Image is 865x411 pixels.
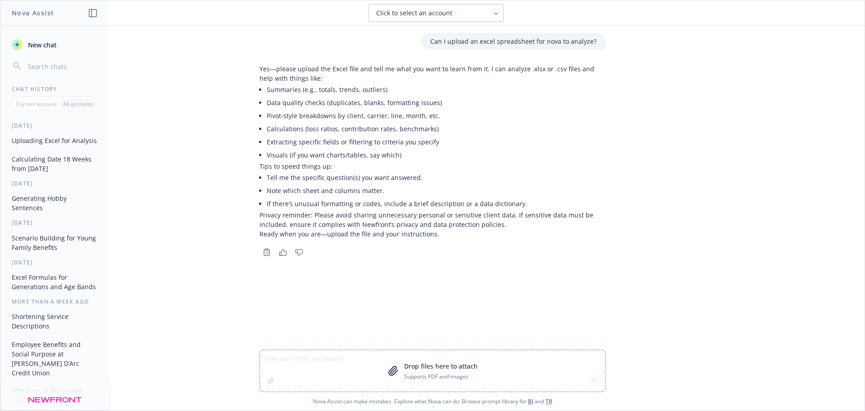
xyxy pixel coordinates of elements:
[267,96,605,109] li: Data quality checks (duplicates, blanks, formatting issues)
[8,309,101,333] button: Shortening Service Descriptions
[267,122,605,135] li: Calculations (loss ratios, contribution rates, benchmarks)
[267,109,605,122] li: Pivot-style breakdowns by client, carrier, line, month, etc.
[8,133,101,148] button: Uploading Excel for Analysis
[259,229,605,239] p: Ready when you are—upload the file and your instructions.
[267,83,605,96] li: Summaries (e.g., totals, trends, outliers)
[8,231,101,255] button: Scenario Building for Young Family Benefits
[259,162,605,171] p: Tips to speed things up:
[8,191,101,215] button: Generating Hobby Sentences
[1,298,109,305] div: More than a week ago
[8,384,101,408] button: PTO Accrual During MA PFML and FMLA
[267,135,605,148] li: Extracting specific fields or filtering to criteria you specify
[430,37,596,46] p: Can I upload an excel spreadsheet for nova to analyze?
[26,40,57,50] span: New chat
[8,337,101,380] button: Employee Benefits and Social Purpose at [PERSON_NAME] D’Arc Credit Union
[1,85,109,93] div: Chat History
[546,397,552,405] a: TR
[16,100,57,108] p: Current account
[292,246,306,259] button: Thumbs down
[1,219,109,226] div: [DATE]
[8,270,101,294] button: Excel Formulas for Generations and Age Bands
[8,37,101,53] button: New chat
[63,100,93,108] p: All accounts
[404,361,478,371] p: Drop files here to attach
[4,392,861,411] span: Nova Assist can make mistakes. Explore what Nova can do: Browse prompt library for and
[1,122,109,129] div: [DATE]
[267,197,605,210] li: If there’s unusual formatting or codes, include a brief description or a data dictionary.
[528,397,533,405] a: BI
[8,152,101,176] button: Calculating Date 18 Weeks from [DATE]
[1,259,109,266] div: [DATE]
[259,210,605,229] p: Privacy reminder: Please avoid sharing unnecessary personal or sensitive client data. If sensitiv...
[26,60,98,73] input: Search chats
[259,64,605,83] p: Yes—please upload the Excel file and tell me what you want to learn from it. I can analyze .xlsx ...
[1,180,109,187] div: [DATE]
[267,148,605,162] li: Visuals (if you want charts/tables, say which)
[267,184,605,197] li: Note which sheet and columns matter.
[376,9,452,18] span: Click to select an account
[12,8,54,18] h1: Nova Assist
[369,4,504,22] button: Click to select an account
[404,373,478,380] p: Supports PDF and images
[263,248,271,256] svg: Copy to clipboard
[267,171,605,184] li: Tell me the specific question(s) you want answered.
